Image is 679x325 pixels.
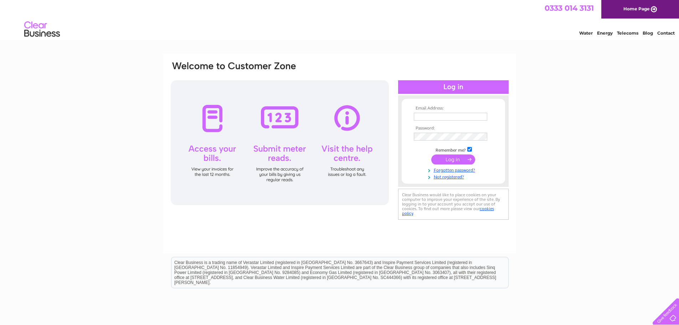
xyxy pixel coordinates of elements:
th: Password: [412,126,495,131]
div: Clear Business is a trading name of Verastar Limited (registered in [GEOGRAPHIC_DATA] No. 3667643... [171,4,508,35]
a: Forgotten password? [414,166,495,173]
th: Email Address: [412,106,495,111]
a: Water [579,30,593,36]
div: Clear Business would like to place cookies on your computer to improve your experience of the sit... [398,189,509,220]
a: Contact [657,30,675,36]
img: logo.png [24,19,60,40]
input: Submit [431,154,475,164]
a: cookies policy [402,206,494,216]
a: Telecoms [617,30,638,36]
td: Remember me? [412,146,495,153]
a: Blog [643,30,653,36]
a: Not registered? [414,173,495,180]
a: 0333 014 3131 [545,4,594,12]
a: Energy [597,30,613,36]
